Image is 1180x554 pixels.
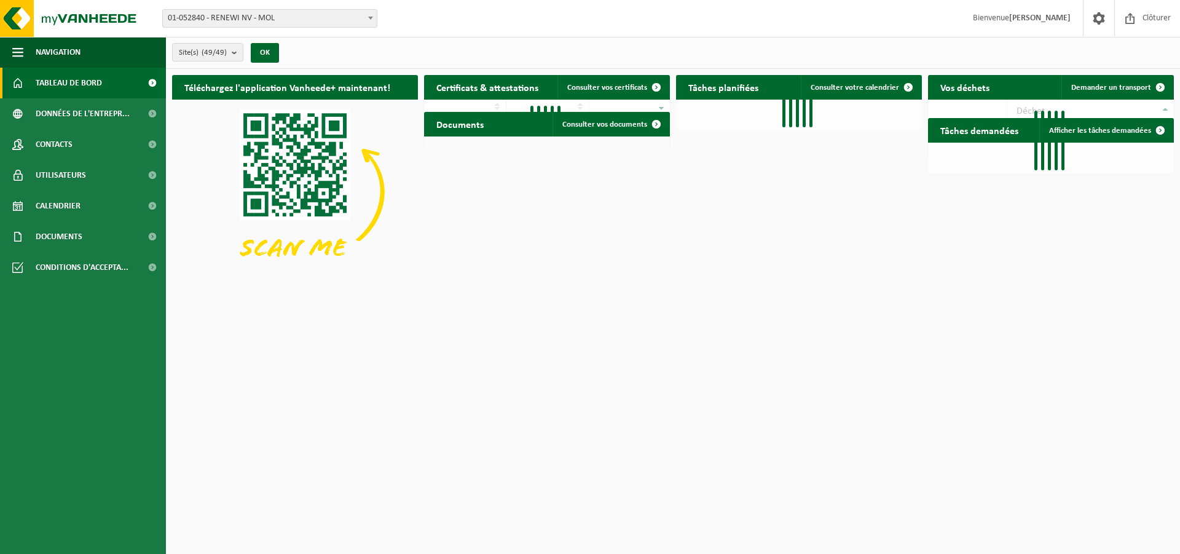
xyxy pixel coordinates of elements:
span: Demander un transport [1071,84,1151,92]
span: Tableau de bord [36,68,102,98]
button: OK [251,43,279,63]
span: Consulter votre calendrier [811,84,899,92]
h2: Tâches demandées [928,118,1031,142]
button: Site(s)(49/49) [172,43,243,61]
img: Download de VHEPlus App [172,100,418,284]
strong: [PERSON_NAME] [1009,14,1071,23]
h2: Certificats & attestations [424,75,551,99]
span: Contacts [36,129,73,160]
span: Utilisateurs [36,160,86,191]
span: Documents [36,221,82,252]
a: Demander un transport [1061,75,1173,100]
a: Afficher les tâches demandées [1039,118,1173,143]
span: Afficher les tâches demandées [1049,127,1151,135]
span: Données de l'entrepr... [36,98,130,129]
span: Consulter vos certificats [567,84,647,92]
a: Consulter votre calendrier [801,75,921,100]
span: Consulter vos documents [562,121,647,129]
span: Conditions d'accepta... [36,252,128,283]
span: 01-052840 - RENEWI NV - MOL [163,10,377,27]
h2: Vos déchets [928,75,1002,99]
h2: Documents [424,112,496,136]
span: Navigation [36,37,81,68]
span: Site(s) [179,44,227,62]
a: Consulter vos documents [553,112,669,137]
h2: Tâches planifiées [676,75,771,99]
span: 01-052840 - RENEWI NV - MOL [162,9,377,28]
a: Consulter vos certificats [557,75,669,100]
count: (49/49) [202,49,227,57]
h2: Téléchargez l'application Vanheede+ maintenant! [172,75,403,99]
span: Calendrier [36,191,81,221]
